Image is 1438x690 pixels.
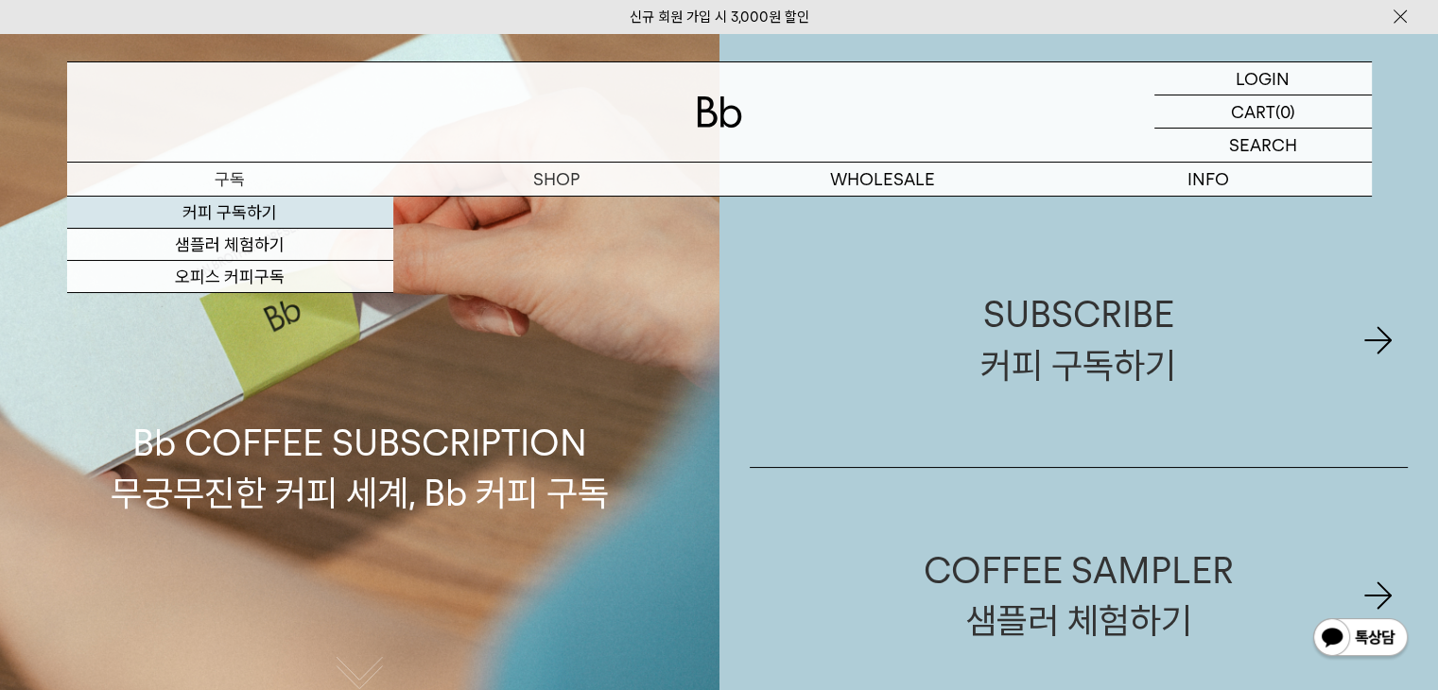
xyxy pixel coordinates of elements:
[630,9,809,26] a: 신규 회원 가입 시 3,000원 할인
[1311,616,1410,662] img: 카카오톡 채널 1:1 채팅 버튼
[67,261,393,293] a: 오피스 커피구독
[719,163,1046,196] p: WHOLESALE
[67,229,393,261] a: 샘플러 체험하기
[393,163,719,196] a: SHOP
[1154,62,1372,95] a: LOGIN
[111,238,609,518] p: Bb COFFEE SUBSCRIPTION 무궁무진한 커피 세계, Bb 커피 구독
[1275,95,1295,128] p: (0)
[1231,95,1275,128] p: CART
[924,545,1234,646] div: COFFEE SAMPLER 샘플러 체험하기
[697,96,742,128] img: 로고
[1229,129,1297,162] p: SEARCH
[980,289,1176,389] div: SUBSCRIBE 커피 구독하기
[1046,163,1372,196] p: INFO
[67,163,393,196] a: 구독
[750,213,1409,467] a: SUBSCRIBE커피 구독하기
[1154,95,1372,129] a: CART (0)
[67,197,393,229] a: 커피 구독하기
[1236,62,1290,95] p: LOGIN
